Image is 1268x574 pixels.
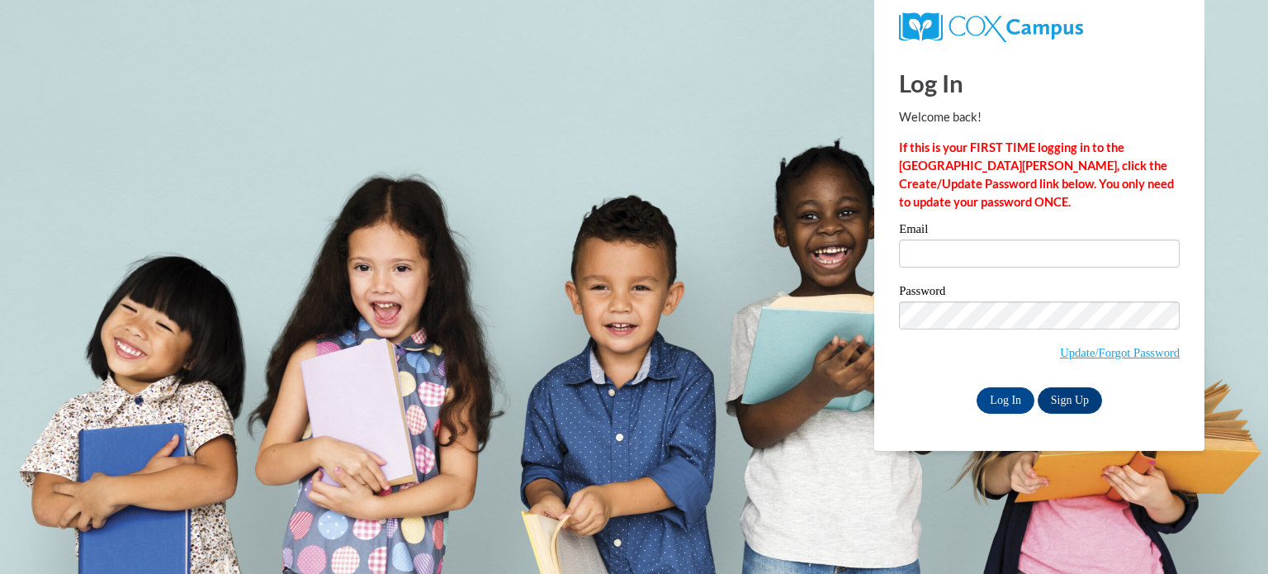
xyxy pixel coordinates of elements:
[899,66,1180,100] h1: Log In
[1038,387,1102,414] a: Sign Up
[899,19,1083,33] a: COX Campus
[899,108,1180,126] p: Welcome back!
[1060,346,1180,359] a: Update/Forgot Password
[899,12,1083,42] img: COX Campus
[977,387,1034,414] input: Log In
[899,223,1180,240] label: Email
[899,140,1174,209] strong: If this is your FIRST TIME logging in to the [GEOGRAPHIC_DATA][PERSON_NAME], click the Create/Upd...
[899,285,1180,301] label: Password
